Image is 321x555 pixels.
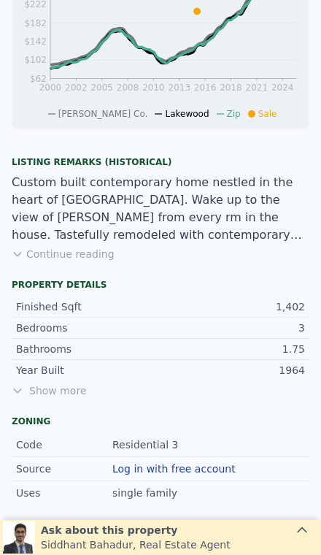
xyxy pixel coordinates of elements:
[227,109,241,119] span: Zip
[220,83,242,93] tspan: 2018
[160,321,305,335] div: 3
[112,437,181,452] div: Residential 3
[258,109,277,119] span: Sale
[16,437,112,452] div: Code
[112,463,236,475] button: Log in with free account
[165,109,209,119] span: Lakewood
[16,321,160,335] div: Bedrooms
[3,521,35,554] img: Siddhant Bahadur
[41,537,231,552] div: Siddhant Bahadur , Real Estate Agent
[12,416,309,427] div: Zoning
[24,55,47,65] tspan: $102
[16,486,112,500] div: Uses
[16,299,160,314] div: Finished Sqft
[12,156,309,168] div: Listing Remarks (Historical)
[12,174,309,244] div: Custom built contemporary home nestled in the heart of [GEOGRAPHIC_DATA]. Wake up to the view of ...
[169,83,191,93] tspan: 2013
[160,342,305,356] div: 1.75
[160,299,305,314] div: 1,402
[39,83,62,93] tspan: 2000
[246,83,268,93] tspan: 2021
[30,74,47,84] tspan: $62
[112,486,180,500] div: single family
[16,363,160,378] div: Year Built
[65,83,88,93] tspan: 2002
[90,83,113,93] tspan: 2005
[24,37,47,47] tspan: $142
[16,342,160,356] div: Bathrooms
[24,18,47,28] tspan: $182
[142,83,165,93] tspan: 2010
[271,83,294,93] tspan: 2024
[12,247,115,261] button: Continue reading
[41,523,231,537] div: Ask about this property
[117,83,139,93] tspan: 2008
[16,462,112,476] div: Source
[58,109,148,119] span: [PERSON_NAME] Co.
[12,279,309,291] div: Property details
[194,83,217,93] tspan: 2016
[160,363,305,378] div: 1964
[12,383,309,398] span: Show more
